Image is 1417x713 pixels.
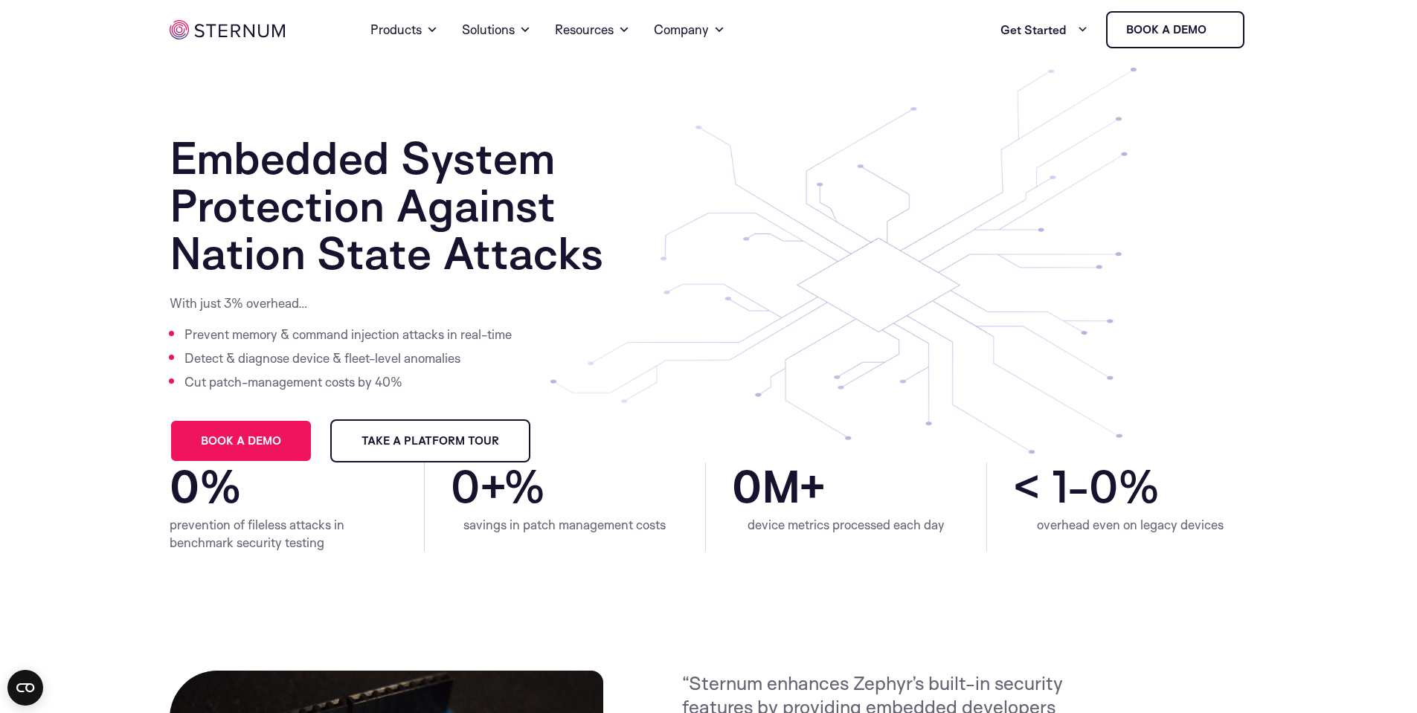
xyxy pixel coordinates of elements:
[362,436,499,446] span: Take a Platform Tour
[480,462,679,510] span: +%
[732,462,762,510] span: 0
[1013,516,1247,534] div: overhead even on legacy devices
[1000,15,1088,45] a: Get Started
[451,516,679,534] div: savings in patch management costs
[732,516,960,534] div: device metrics processed each day
[1118,462,1247,510] span: %
[170,419,312,462] a: Book a demo
[462,3,531,57] a: Solutions
[199,462,398,510] span: %
[184,370,515,394] li: Cut patch-management costs by 40%
[170,134,679,277] h1: Embedded System Protection Against Nation State Attacks
[555,3,630,57] a: Resources
[1212,24,1224,36] img: sternum iot
[1106,11,1244,48] a: Book a demo
[7,670,43,706] button: Open CMP widget
[370,3,438,57] a: Products
[170,20,285,39] img: sternum iot
[1013,462,1089,510] span: < 1-
[170,516,398,552] div: prevention of fileless attacks in benchmark security testing
[184,323,515,346] li: Prevent memory & command injection attacks in real-time
[330,419,530,462] a: Take a Platform Tour
[184,346,515,370] li: Detect & diagnose device & fleet-level anomalies
[170,294,515,312] p: With just 3% overhead…
[762,462,960,510] span: M+
[654,3,725,57] a: Company
[170,462,199,510] span: 0
[201,436,281,446] span: Book a demo
[1089,462,1118,510] span: 0
[451,462,480,510] span: 0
